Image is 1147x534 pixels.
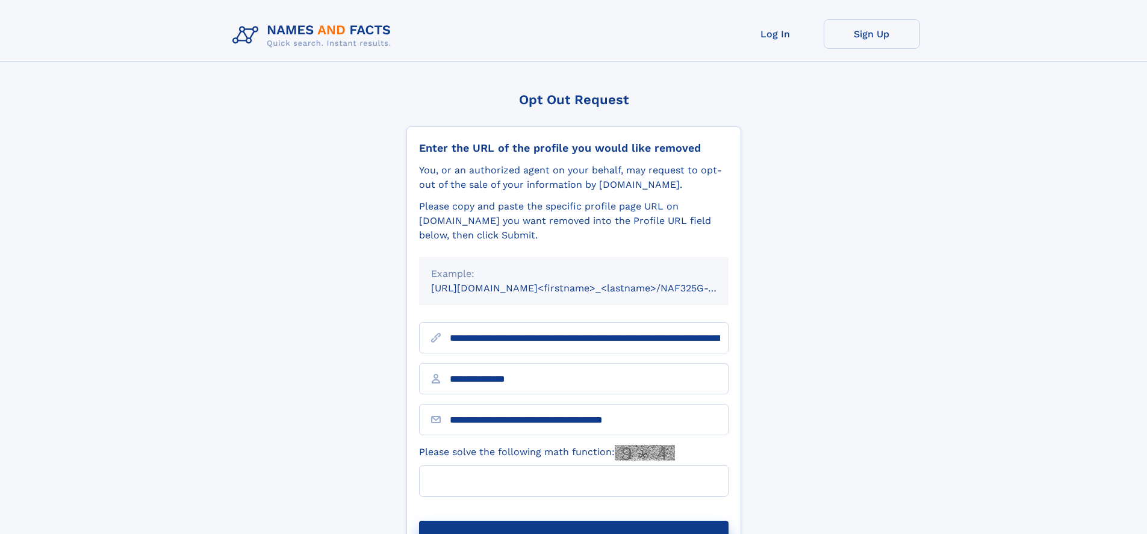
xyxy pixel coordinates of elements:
[824,19,920,49] a: Sign Up
[419,141,729,155] div: Enter the URL of the profile you would like removed
[727,19,824,49] a: Log In
[419,445,675,461] label: Please solve the following math function:
[419,163,729,192] div: You, or an authorized agent on your behalf, may request to opt-out of the sale of your informatio...
[431,267,716,281] div: Example:
[419,199,729,243] div: Please copy and paste the specific profile page URL on [DOMAIN_NAME] you want removed into the Pr...
[431,282,751,294] small: [URL][DOMAIN_NAME]<firstname>_<lastname>/NAF325G-xxxxxxxx
[228,19,401,52] img: Logo Names and Facts
[406,92,741,107] div: Opt Out Request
